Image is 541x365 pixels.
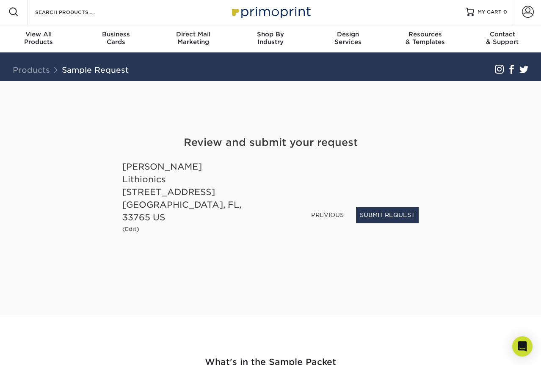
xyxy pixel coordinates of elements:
[77,30,155,38] span: Business
[309,30,386,38] span: Design
[464,30,541,46] div: & Support
[464,25,541,52] a: Contact& Support
[77,25,155,52] a: BusinessCards
[122,225,139,233] a: (Edit)
[232,25,309,52] a: Shop ByIndustry
[308,208,347,222] a: PREVIOUS
[512,336,533,357] div: Open Intercom Messenger
[122,226,139,232] small: (Edit)
[464,30,541,38] span: Contact
[155,30,232,46] div: Marketing
[62,65,129,74] a: Sample Request
[503,9,507,15] span: 0
[232,30,309,38] span: Shop By
[309,30,386,46] div: Services
[122,160,264,224] div: [PERSON_NAME] Lithionics [STREET_ADDRESS] [GEOGRAPHIC_DATA], FL, 33765 US
[13,65,50,74] a: Products
[232,30,309,46] div: Industry
[77,30,155,46] div: Cards
[356,207,419,223] button: SUBMIT REQUEST
[228,3,313,21] img: Primoprint
[309,25,386,52] a: DesignServices
[386,30,464,38] span: Resources
[386,25,464,52] a: Resources& Templates
[155,25,232,52] a: Direct MailMarketing
[155,30,232,38] span: Direct Mail
[478,8,502,16] span: MY CART
[386,30,464,46] div: & Templates
[122,135,419,150] h4: Review and submit your request
[290,160,403,189] iframe: reCAPTCHA
[34,7,117,17] input: SEARCH PRODUCTS.....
